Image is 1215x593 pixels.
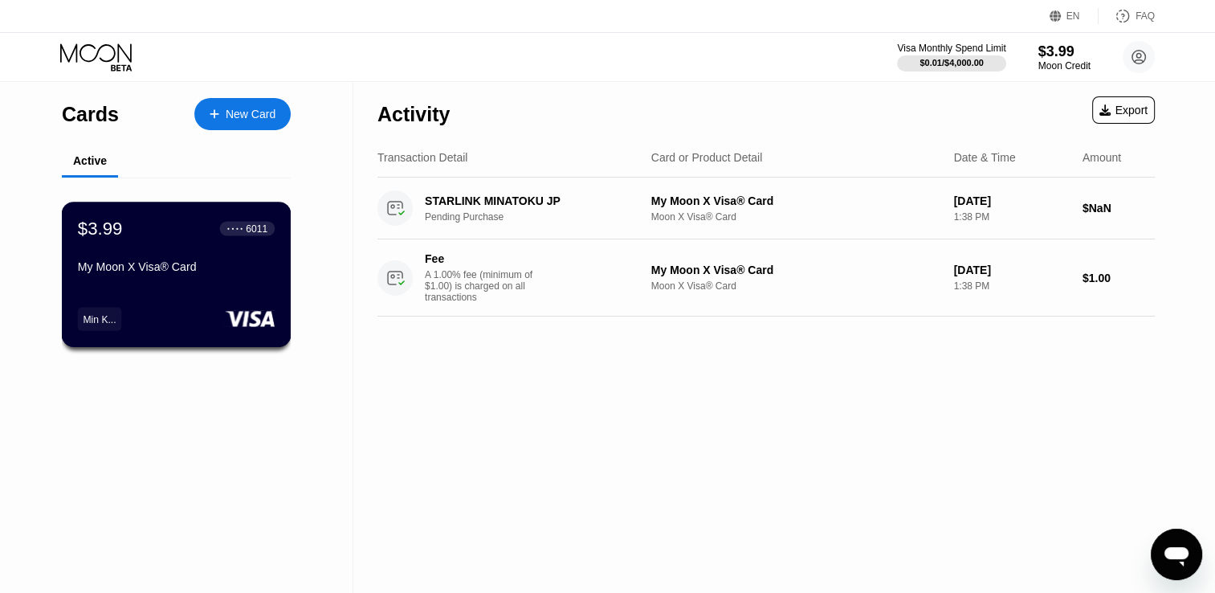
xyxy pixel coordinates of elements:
div: $3.99● ● ● ●6011My Moon X Visa® CardMin K... [63,202,290,346]
div: Visa Monthly Spend Limit [897,43,1005,54]
div: New Card [226,108,275,121]
div: ● ● ● ● [227,226,243,231]
div: My Moon X Visa® Card [78,260,275,273]
div: Export [1099,104,1148,117]
div: Export [1092,96,1155,124]
div: New Card [194,98,291,130]
iframe: Button to launch messaging window [1151,529,1202,580]
div: $3.99 [1038,43,1091,60]
div: FAQ [1099,8,1155,24]
div: Amount [1082,151,1121,164]
div: Pending Purchase [425,211,659,223]
div: Min K... [78,307,122,330]
div: Visa Monthly Spend Limit$0.01/$4,000.00 [897,43,1005,72]
div: A 1.00% fee (minimum of $1.00) is charged on all transactions [425,269,545,303]
div: 1:38 PM [953,211,1069,223]
div: FAQ [1135,10,1155,22]
div: Fee [425,252,537,265]
div: EN [1066,10,1080,22]
div: 1:38 PM [953,280,1069,292]
div: My Moon X Visa® Card [651,264,941,276]
div: STARLINK MINATOKU JP [425,194,643,207]
div: FeeA 1.00% fee (minimum of $1.00) is charged on all transactionsMy Moon X Visa® CardMoon X Visa® ... [377,239,1155,317]
div: Min K... [84,313,116,325]
div: Active [73,154,107,167]
div: Transaction Detail [377,151,467,164]
div: STARLINK MINATOKU JPPending PurchaseMy Moon X Visa® CardMoon X Visa® Card[DATE]1:38 PM$NaN [377,178,1155,239]
div: $0.01 / $4,000.00 [919,58,984,67]
div: Moon Credit [1038,60,1091,72]
div: EN [1050,8,1099,24]
div: $3.99Moon Credit [1038,43,1091,72]
div: Cards [62,103,119,126]
div: [DATE] [953,194,1069,207]
div: $NaN [1082,202,1155,215]
div: $1.00 [1082,272,1155,284]
div: [DATE] [953,264,1069,276]
div: $3.99 [78,218,123,239]
div: Card or Product Detail [651,151,763,164]
div: Moon X Visa® Card [651,280,941,292]
div: Date & Time [953,151,1015,164]
div: 6011 [246,223,267,234]
div: Moon X Visa® Card [651,211,941,223]
div: Activity [377,103,450,126]
div: My Moon X Visa® Card [651,194,941,207]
